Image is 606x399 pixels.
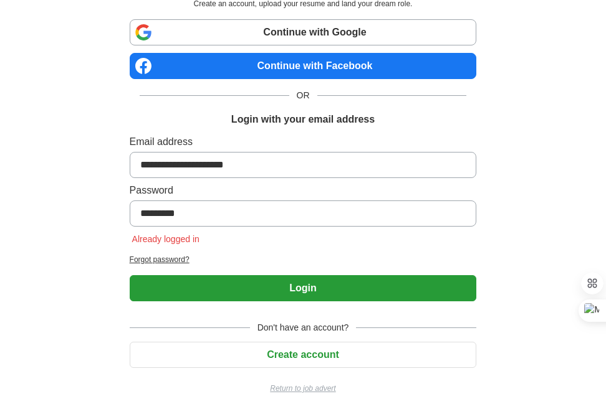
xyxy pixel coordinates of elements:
[130,19,477,45] a: Continue with Google
[289,89,317,102] span: OR
[130,53,477,79] a: Continue with Facebook
[130,342,477,368] button: Create account
[130,383,477,394] a: Return to job advert
[130,254,477,265] a: Forgot password?
[130,134,477,149] label: Email address
[231,112,375,127] h1: Login with your email address
[130,275,477,301] button: Login
[250,321,357,334] span: Don't have an account?
[130,183,477,198] label: Password
[130,234,202,244] span: Already logged in
[130,349,477,360] a: Create account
